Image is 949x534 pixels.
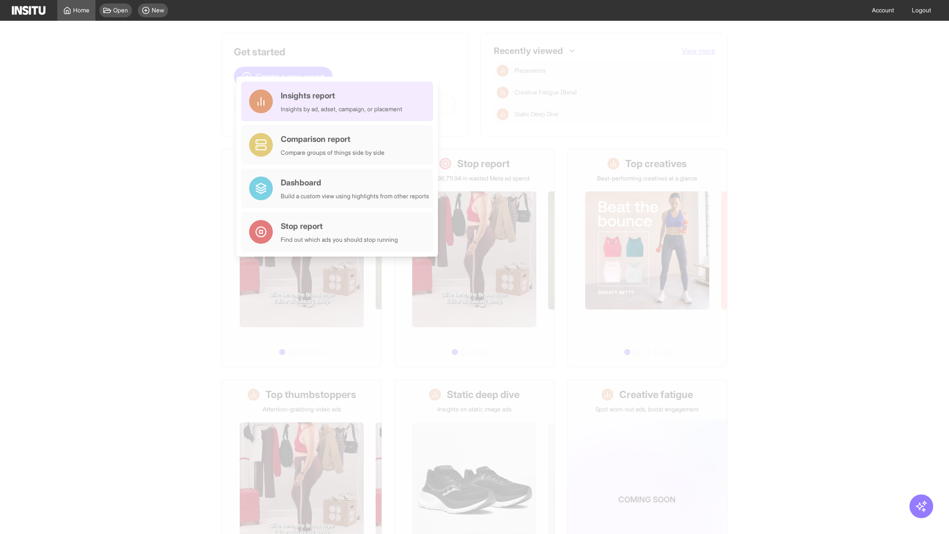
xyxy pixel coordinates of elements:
[113,6,128,14] span: Open
[281,192,429,200] div: Build a custom view using highlights from other reports
[281,105,402,113] div: Insights by ad, adset, campaign, or placement
[12,6,45,15] img: Logo
[281,149,385,157] div: Compare groups of things side by side
[281,89,402,101] div: Insights report
[281,236,398,244] div: Find out which ads you should stop running
[281,133,385,145] div: Comparison report
[152,6,164,14] span: New
[73,6,89,14] span: Home
[281,220,398,232] div: Stop report
[281,177,429,188] div: Dashboard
